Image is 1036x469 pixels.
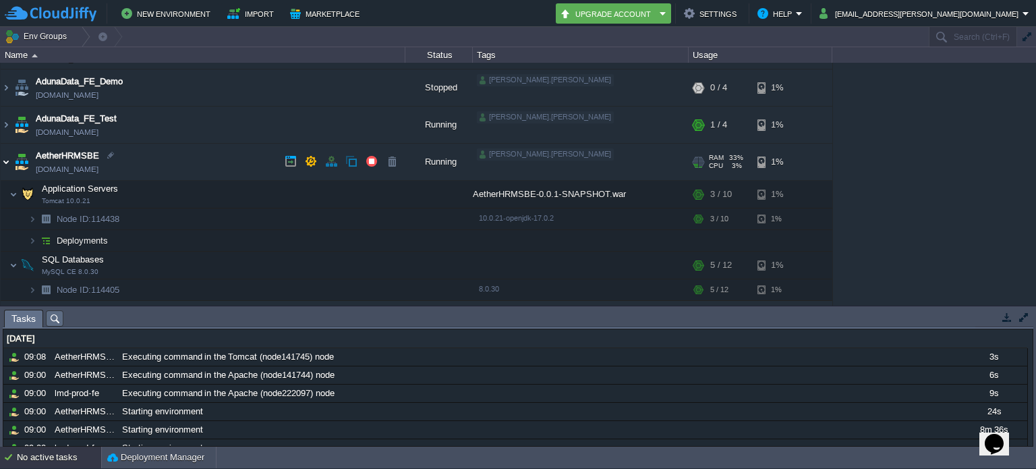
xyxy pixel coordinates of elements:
[227,5,278,22] button: Import
[51,439,117,457] div: lmd-prod-fe
[32,54,38,57] img: AMDAwAAAACH5BAEAAAAALAAAAAABAAEAAAICRAEAOw==
[5,27,71,46] button: Env Groups
[1,47,405,63] div: Name
[40,254,106,265] span: SQL Databases
[405,301,473,337] div: Running
[24,403,50,420] div: 09:00
[1,107,11,143] img: AMDAwAAAACH5BAEAAAAALAAAAAABAAEAAAICRAEAOw==
[28,209,36,229] img: AMDAwAAAACH5BAEAAAAALAAAAAABAAEAAAICRAEAOw==
[36,88,98,102] a: [DOMAIN_NAME]
[710,70,727,106] div: 0 / 4
[3,330,1027,348] div: [DATE]
[12,107,31,143] img: AMDAwAAAACH5BAEAAAAALAAAAAABAAEAAAICRAEAOw==
[36,163,98,176] a: [DOMAIN_NAME]
[36,75,123,88] a: AdunaData_FE_Demo
[757,70,801,106] div: 1%
[689,47,832,63] div: Usage
[122,351,334,363] span: Executing command in the Tomcat (node141745) node
[290,5,364,22] button: Marketplace
[757,209,801,229] div: 1%
[12,70,31,106] img: AMDAwAAAACH5BAEAAAAALAAAAAABAAEAAAICRAEAOw==
[479,285,499,293] span: 8.0.30
[40,254,106,265] a: SQL DatabasesMySQL CE 8.0.30
[55,213,121,225] a: Node ID:114438
[405,144,473,180] div: Running
[42,197,90,205] span: Tomcat 10.0.21
[107,451,204,464] button: Deployment Manager
[51,348,117,366] div: AetherHRMSBE-test
[710,209,728,229] div: 3 / 10
[55,235,110,246] a: Deployments
[36,230,55,251] img: AMDAwAAAACH5BAEAAAAALAAAAAABAAEAAAICRAEAOw==
[5,5,96,22] img: CloudJiffy
[477,111,614,123] div: [PERSON_NAME].[PERSON_NAME]
[57,214,91,224] span: Node ID:
[757,279,801,300] div: 1%
[18,252,37,279] img: AMDAwAAAACH5BAEAAAAALAAAAAABAAEAAAICRAEAOw==
[479,214,554,222] span: 10.0.21-openjdk-17.0.2
[24,366,50,384] div: 09:00
[42,268,98,276] span: MySQL CE 8.0.30
[757,252,801,279] div: 1%
[684,5,741,22] button: Settings
[55,284,121,296] span: 114405
[960,421,1027,439] div: 8m 36s
[12,144,31,180] img: AMDAwAAAACH5BAEAAAAALAAAAAABAAEAAAICRAEAOw==
[36,126,98,139] a: [DOMAIN_NAME]
[36,112,117,126] a: AdunaData_FE_Test
[473,181,689,208] div: AetherHRMSBE-0.0.1-SNAPSHOT.war
[710,279,728,300] div: 5 / 12
[9,181,18,208] img: AMDAwAAAACH5BAEAAAAALAAAAAABAAEAAAICRAEAOw==
[709,162,723,170] span: CPU
[18,181,37,208] img: AMDAwAAAACH5BAEAAAAALAAAAAABAAEAAAICRAEAOw==
[1,144,11,180] img: AMDAwAAAACH5BAEAAAAALAAAAAABAAEAAAICRAEAOw==
[710,252,732,279] div: 5 / 12
[709,154,724,162] span: RAM
[560,5,656,22] button: Upgrade Account
[960,366,1027,384] div: 6s
[28,230,36,251] img: AMDAwAAAACH5BAEAAAAALAAAAAABAAEAAAICRAEAOw==
[28,279,36,300] img: AMDAwAAAACH5BAEAAAAALAAAAAABAAEAAAICRAEAOw==
[51,385,117,402] div: lmd-prod-fe
[36,209,55,229] img: AMDAwAAAACH5BAEAAAAALAAAAAABAAEAAAICRAEAOw==
[122,387,335,399] span: Executing command in the Apache (node222097) node
[473,47,688,63] div: Tags
[51,403,117,420] div: AetherHRMSFront-test
[24,439,50,457] div: 09:00
[40,184,120,194] a: Application ServersTomcat 10.0.21
[710,107,727,143] div: 1 / 4
[728,162,742,170] span: 3%
[710,301,727,337] div: 1 / 4
[55,213,121,225] span: 114438
[960,403,1027,420] div: 24s
[960,348,1027,366] div: 3s
[11,310,36,327] span: Tasks
[122,406,203,418] span: Starting environment
[121,5,214,22] button: New Environment
[405,107,473,143] div: Running
[477,74,614,86] div: [PERSON_NAME].[PERSON_NAME]
[12,301,31,337] img: AMDAwAAAACH5BAEAAAAALAAAAAABAAEAAAICRAEAOw==
[122,424,203,436] span: Starting environment
[757,107,801,143] div: 1%
[979,415,1023,456] iframe: chat widget
[1,301,11,337] img: AMDAwAAAACH5BAEAAAAALAAAAAABAAEAAAICRAEAOw==
[757,181,801,208] div: 1%
[122,442,203,454] span: Starting environment
[477,148,614,161] div: [PERSON_NAME].[PERSON_NAME]
[405,70,473,106] div: Stopped
[24,385,50,402] div: 09:00
[36,279,55,300] img: AMDAwAAAACH5BAEAAAAALAAAAAABAAEAAAICRAEAOw==
[17,447,101,468] div: No active tasks
[819,5,1023,22] button: [EMAIL_ADDRESS][PERSON_NAME][DOMAIN_NAME]
[1,70,11,106] img: AMDAwAAAACH5BAEAAAAALAAAAAABAAEAAAICRAEAOw==
[710,181,732,208] div: 3 / 10
[36,149,99,163] a: AetherHRMSBE
[40,183,120,194] span: Application Servers
[757,144,801,180] div: 1%
[57,285,91,295] span: Node ID:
